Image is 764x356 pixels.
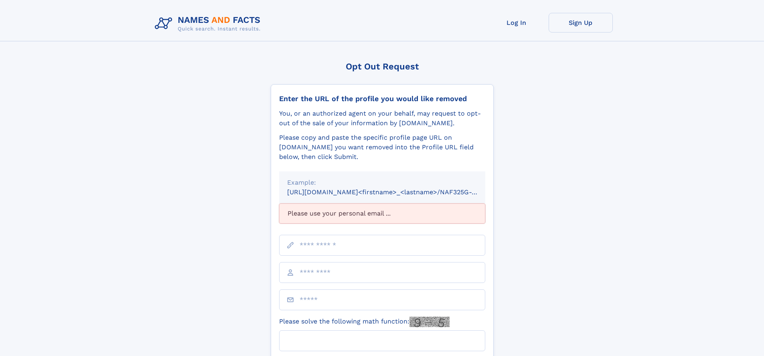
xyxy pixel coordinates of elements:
a: Sign Up [549,13,613,33]
a: Log In [484,13,549,33]
div: Please use your personal email ... [279,203,485,224]
label: Please solve the following math function: [279,317,450,327]
div: You, or an authorized agent on your behalf, may request to opt-out of the sale of your informatio... [279,109,485,128]
div: Example: [287,178,477,187]
div: Opt Out Request [271,61,494,71]
div: Enter the URL of the profile you would like removed [279,94,485,103]
small: [URL][DOMAIN_NAME]<firstname>_<lastname>/NAF325G-xxxxxxxx [287,188,501,196]
img: Logo Names and Facts [152,13,267,35]
div: Please copy and paste the specific profile page URL on [DOMAIN_NAME] you want removed into the Pr... [279,133,485,162]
